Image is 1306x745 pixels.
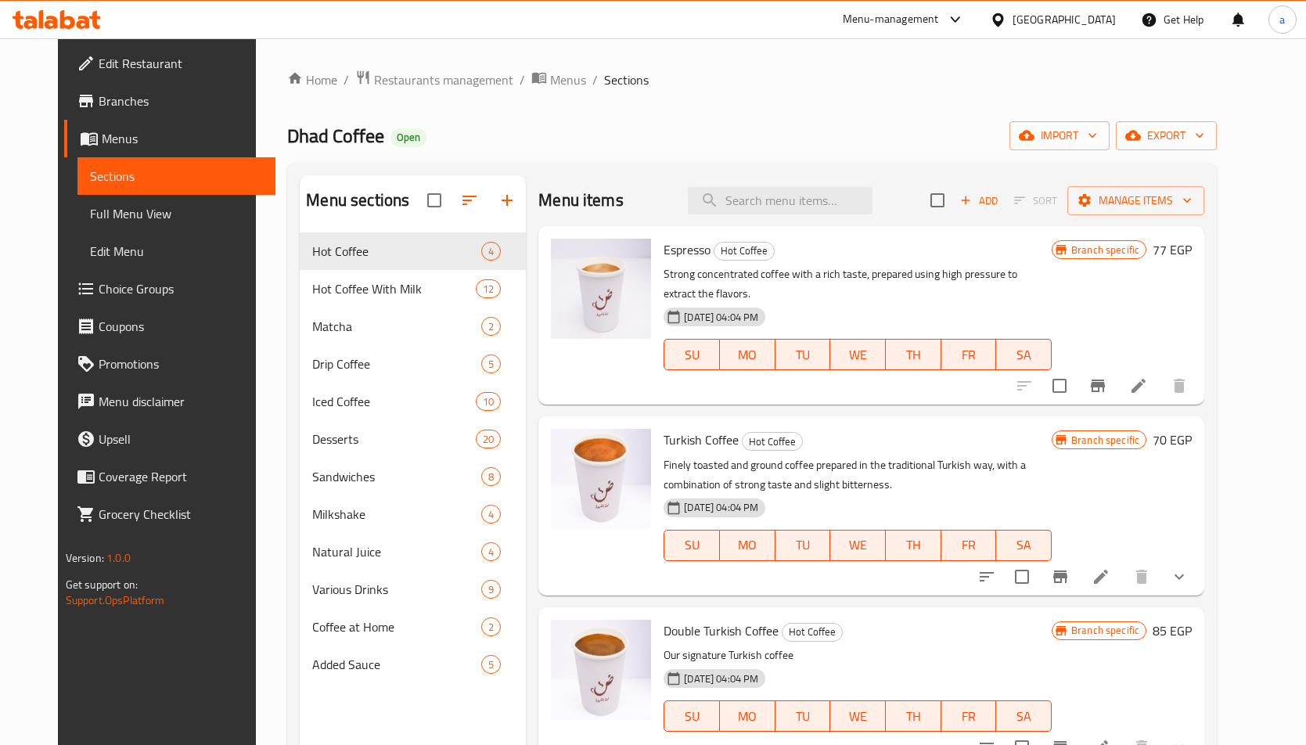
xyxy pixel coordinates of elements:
button: MO [720,530,775,561]
span: Branches [99,92,264,110]
span: Hot Coffee [743,433,802,451]
span: Turkish Coffee [664,428,739,452]
span: Added Sauce [312,655,481,674]
button: FR [941,530,997,561]
div: items [481,542,501,561]
nav: breadcrumb [287,70,1217,90]
span: 4 [482,507,500,522]
button: WE [830,700,886,732]
div: Milkshake [312,505,481,524]
span: Sections [604,70,649,89]
div: Open [390,128,426,147]
button: delete [1123,558,1160,596]
button: SU [664,700,720,732]
span: MO [726,534,769,556]
span: Promotions [99,355,264,373]
span: WE [836,344,880,366]
div: Sandwiches8 [300,458,526,495]
div: Hot Coffee [312,242,481,261]
a: Full Menu View [77,195,276,232]
h6: 70 EGP [1153,429,1192,451]
button: WE [830,530,886,561]
a: Sections [77,157,276,195]
span: Hot Coffee With Milk [312,279,476,298]
div: items [481,467,501,486]
button: TH [886,700,941,732]
div: items [481,617,501,636]
div: items [481,580,501,599]
img: Espresso [551,239,651,339]
div: Hot Coffee With Milk12 [300,270,526,308]
span: FR [948,534,991,556]
a: Home [287,70,337,89]
span: export [1128,126,1204,146]
div: Coffee at Home2 [300,608,526,646]
span: SU [671,344,714,366]
a: Menus [531,70,586,90]
span: WE [836,705,880,728]
span: Dhad Coffee [287,118,384,153]
span: Desserts [312,430,476,448]
button: WE [830,339,886,370]
span: Coffee at Home [312,617,481,636]
span: SA [1002,705,1045,728]
span: Sections [90,167,264,185]
span: TU [782,534,825,556]
h2: Menu items [538,189,624,212]
span: Full Menu View [90,204,264,223]
span: Menus [102,129,264,148]
button: SU [664,530,720,561]
a: Menu disclaimer [64,383,276,420]
span: Branch specific [1065,243,1146,257]
span: Hot Coffee [714,242,774,260]
a: Edit Menu [77,232,276,270]
button: Branch-specific-item [1079,367,1117,405]
span: Natural Juice [312,542,481,561]
span: Choice Groups [99,279,264,298]
span: SU [671,705,714,728]
div: items [481,655,501,674]
p: Finely toasted and ground coffee prepared in the traditional Turkish way, with a combination of s... [664,455,1052,495]
span: TU [782,344,825,366]
span: Menus [550,70,586,89]
p: Our signature Turkish coffee [664,646,1052,665]
li: / [344,70,349,89]
span: FR [948,705,991,728]
button: FR [941,700,997,732]
h2: Menu sections [306,189,409,212]
span: [DATE] 04:04 PM [678,310,765,325]
span: 5 [482,657,500,672]
a: Grocery Checklist [64,495,276,533]
span: Edit Menu [90,242,264,261]
span: 20 [477,432,500,447]
div: Hot Coffee [714,242,775,261]
button: Add section [488,182,526,219]
div: items [481,317,501,336]
p: Strong concentrated coffee with a rich taste, prepared using high pressure to extract the flavors. [664,265,1052,304]
span: Sandwiches [312,467,481,486]
button: Branch-specific-item [1042,558,1079,596]
button: MO [720,339,775,370]
a: Edit menu item [1092,567,1110,586]
span: a [1279,11,1285,28]
span: Branch specific [1065,433,1146,448]
span: Add item [954,189,1004,213]
span: import [1022,126,1097,146]
li: / [520,70,525,89]
a: Restaurants management [355,70,513,90]
span: Menu disclaimer [99,392,264,411]
h6: 85 EGP [1153,620,1192,642]
span: TH [892,705,935,728]
button: SA [996,700,1052,732]
span: 9 [482,582,500,597]
span: Add [958,192,1000,210]
a: Coverage Report [64,458,276,495]
span: WE [836,534,880,556]
div: Hot Coffee [742,432,803,451]
div: Desserts20 [300,420,526,458]
span: SA [1002,534,1045,556]
div: Added Sauce5 [300,646,526,683]
button: TH [886,339,941,370]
